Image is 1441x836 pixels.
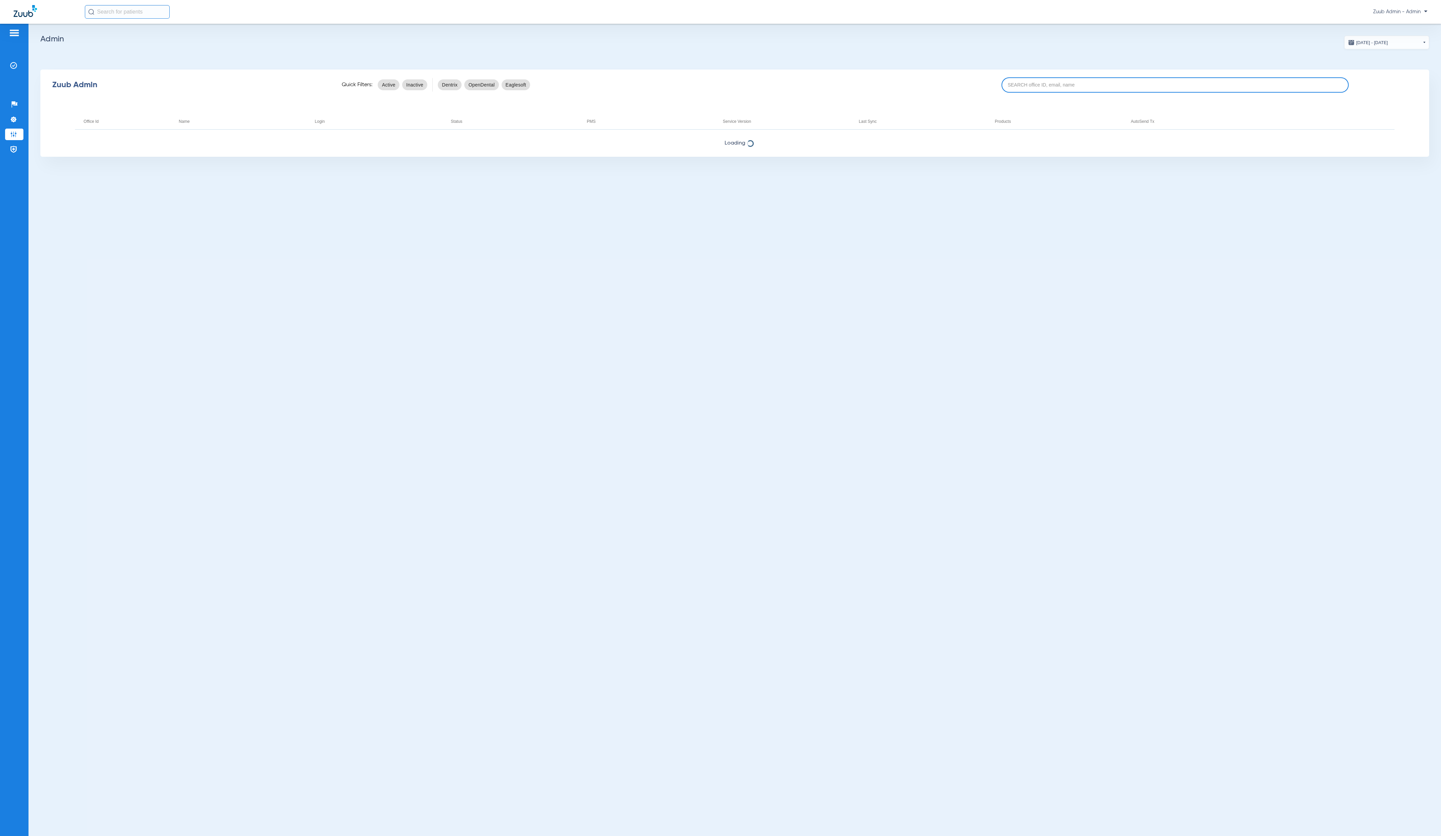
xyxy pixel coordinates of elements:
[1373,8,1427,15] span: Zuub Admin - Admin
[723,118,850,125] div: Service Version
[442,81,457,88] span: Dentrix
[9,29,20,37] img: hamburger-icon
[438,78,530,92] mat-chip-listbox: pms-filters
[85,5,170,19] input: Search for patients
[995,118,1122,125] div: Products
[315,118,443,125] div: Login
[52,81,330,88] div: Zuub Admin
[40,140,1429,147] span: Loading
[14,5,37,17] img: Zuub Logo
[406,81,423,88] span: Inactive
[859,118,877,125] div: Last Sync
[1131,118,1258,125] div: AutoSend Tx
[723,118,751,125] div: Service Version
[1348,39,1355,46] img: date.svg
[587,118,714,125] div: PMS
[83,118,98,125] div: Office Id
[315,118,325,125] div: Login
[1002,77,1349,93] input: SEARCH office ID, email, name
[587,118,596,125] div: PMS
[506,81,526,88] span: Eaglesoft
[378,78,427,92] mat-chip-listbox: status-filters
[451,118,462,125] div: Status
[859,118,987,125] div: Last Sync
[88,9,94,15] img: Search Icon
[40,36,1429,42] h2: Admin
[995,118,1011,125] div: Products
[468,81,494,88] span: OpenDental
[179,118,306,125] div: Name
[1131,118,1154,125] div: AutoSend Tx
[83,118,170,125] div: Office Id
[179,118,190,125] div: Name
[451,118,578,125] div: Status
[382,81,395,88] span: Active
[342,81,373,88] span: Quick Filters:
[1344,36,1429,49] button: [DATE] - [DATE]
